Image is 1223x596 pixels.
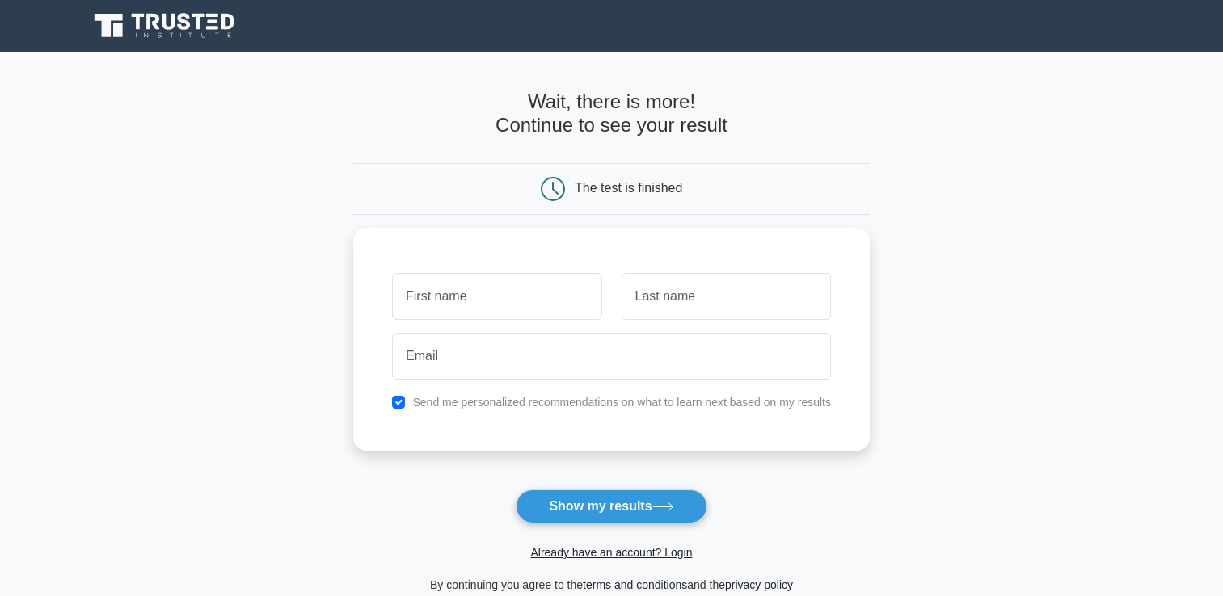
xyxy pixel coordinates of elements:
a: privacy policy [725,578,793,591]
input: First name [392,273,601,320]
input: Email [392,333,831,380]
input: Last name [622,273,831,320]
div: The test is finished [575,181,682,195]
div: By continuing you agree to the and the [344,575,879,594]
a: terms and conditions [583,578,687,591]
label: Send me personalized recommendations on what to learn next based on my results [412,396,831,409]
a: Already have an account? Login [530,546,692,559]
h4: Wait, there is more! Continue to see your result [353,90,870,137]
button: Show my results [516,489,706,523]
